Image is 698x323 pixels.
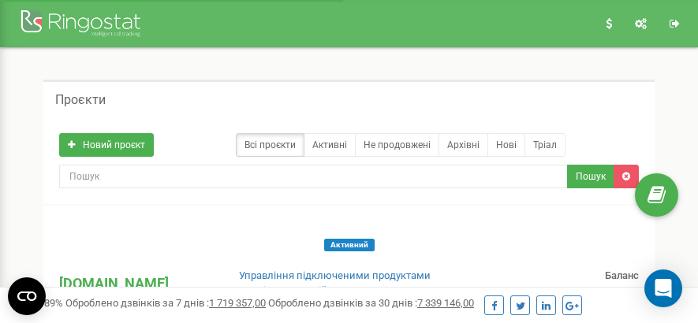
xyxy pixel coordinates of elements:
[439,133,488,157] a: Архівні
[355,133,439,157] a: Не продовжені
[236,133,304,157] a: Всі проєкти
[8,277,46,315] button: Open CMP widget
[543,283,639,305] span: 768,82 USD
[605,269,639,281] span: Баланс
[59,133,154,157] a: Новий проєкт
[239,284,327,296] a: Історія транзакцій
[487,133,525,157] a: Нові
[524,133,565,157] a: Тріал
[55,93,106,107] h5: Проєкти
[65,297,266,309] span: Оброблено дзвінків за 7 днів :
[644,269,682,307] div: Open Intercom Messenger
[324,239,375,251] span: Активний
[59,273,213,294] p: [DOMAIN_NAME]
[268,297,474,309] span: Оброблено дзвінків за 30 днів :
[417,297,474,309] u: 7 339 146,00
[59,165,568,188] input: Пошук
[567,165,614,188] button: Пошук
[239,269,431,281] a: Управління підключеними продуктами
[209,297,266,309] u: 1 719 357,00
[304,133,356,157] a: Активні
